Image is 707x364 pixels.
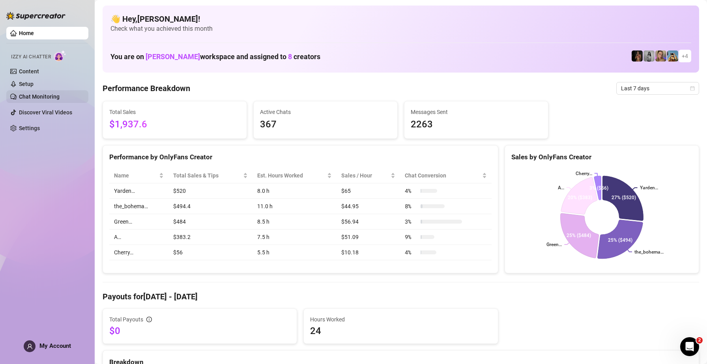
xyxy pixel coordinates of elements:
[696,337,703,343] span: 2
[109,152,492,162] div: Performance by OnlyFans Creator
[643,50,655,62] img: A
[109,315,143,324] span: Total Payouts
[557,185,564,190] text: A…
[109,168,168,183] th: Name
[19,68,39,75] a: Content
[337,230,400,245] td: $51.09
[337,183,400,199] td: $65
[252,199,337,214] td: 11.0 h
[168,183,252,199] td: $520
[405,202,417,211] span: 8 %
[400,168,491,183] th: Chat Conversion
[634,249,664,255] text: the_bohema…
[405,171,480,180] span: Chat Conversion
[337,245,400,260] td: $10.18
[667,50,678,62] img: Babydanix
[168,214,252,230] td: $484
[337,199,400,214] td: $44.95
[252,230,337,245] td: 7.5 h
[411,108,542,116] span: Messages Sent
[146,317,152,322] span: info-circle
[337,214,400,230] td: $56.94
[341,171,389,180] span: Sales / Hour
[19,93,60,100] a: Chat Monitoring
[690,86,695,91] span: calendar
[168,199,252,214] td: $494.4
[405,248,417,257] span: 4 %
[109,245,168,260] td: Cherry…
[252,245,337,260] td: 5.5 h
[680,337,699,356] iframe: Intercom live chat
[621,82,694,94] span: Last 7 days
[114,171,157,180] span: Name
[310,325,491,337] span: 24
[405,187,417,195] span: 4 %
[109,325,290,337] span: $0
[252,183,337,199] td: 8.0 h
[11,53,51,61] span: Izzy AI Chatter
[109,117,240,132] span: $1,937.6
[109,199,168,214] td: the_bohema…
[19,81,34,87] a: Setup
[682,52,688,60] span: + 4
[39,342,71,349] span: My Account
[640,185,658,190] text: Yarden…
[168,168,252,183] th: Total Sales & Tips
[405,233,417,241] span: 9 %
[6,12,65,20] img: logo-BBDzfeDw.svg
[110,52,320,61] h1: You are on workspace and assigned to creators
[337,168,400,183] th: Sales / Hour
[260,108,391,116] span: Active Chats
[168,230,252,245] td: $383.2
[260,117,391,132] span: 367
[109,183,168,199] td: Yarden…
[257,171,325,180] div: Est. Hours Worked
[288,52,292,61] span: 8
[19,109,72,116] a: Discover Viral Videos
[27,343,33,349] span: user
[109,108,240,116] span: Total Sales
[146,52,200,61] span: [PERSON_NAME]
[310,315,491,324] span: Hours Worked
[252,214,337,230] td: 8.5 h
[511,152,692,162] div: Sales by OnlyFans Creator
[632,50,643,62] img: the_bohema
[19,30,34,36] a: Home
[173,171,241,180] span: Total Sales & Tips
[546,242,562,247] text: Green…
[405,217,417,226] span: 3 %
[109,230,168,245] td: A…
[576,171,592,176] text: Cherry…
[103,83,190,94] h4: Performance Breakdown
[655,50,666,62] img: Cherry
[110,24,691,33] span: Check what you achieved this month
[411,117,542,132] span: 2263
[109,214,168,230] td: Green…
[110,13,691,24] h4: 👋 Hey, [PERSON_NAME] !
[168,245,252,260] td: $56
[19,125,40,131] a: Settings
[54,50,66,62] img: AI Chatter
[103,291,699,302] h4: Payouts for [DATE] - [DATE]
